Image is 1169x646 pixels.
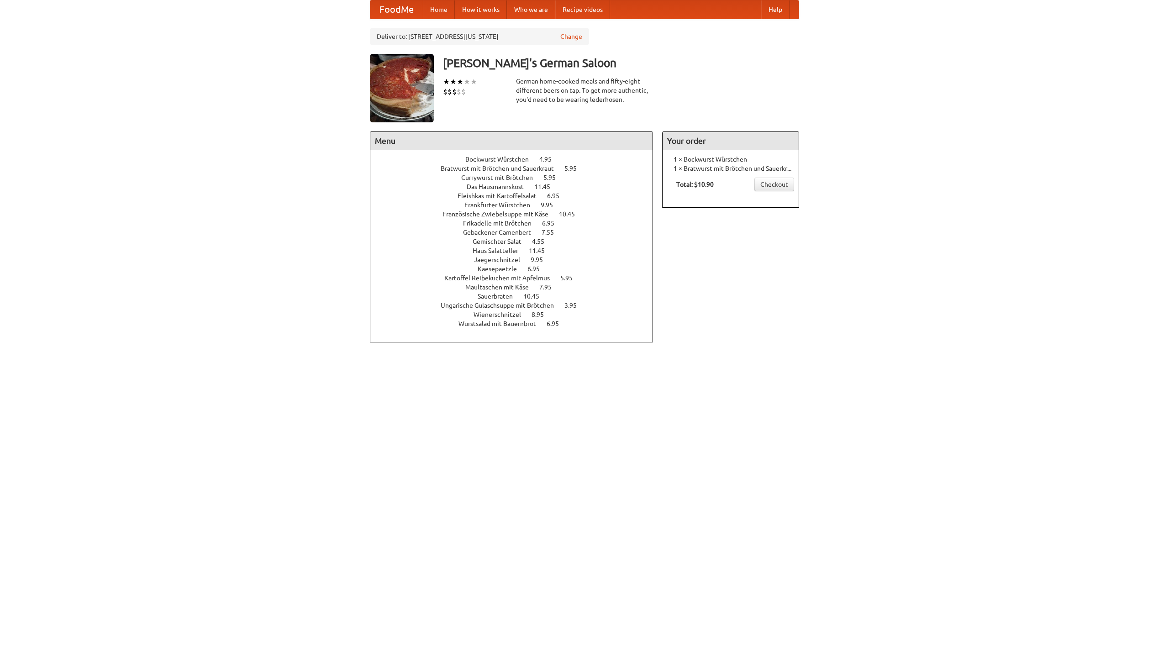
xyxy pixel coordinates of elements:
h3: [PERSON_NAME]'s German Saloon [443,54,799,72]
span: Wienerschnitzel [474,311,530,318]
li: ★ [470,77,477,87]
span: 11.45 [529,247,554,254]
li: 1 × Bratwurst mit Brötchen und Sauerkraut [667,164,794,173]
span: 7.95 [539,284,561,291]
a: Das Hausmannskost 11.45 [467,183,567,190]
a: Bockwurst Würstchen 4.95 [465,156,569,163]
span: Kaesepaetzle [478,265,526,273]
div: Deliver to: [STREET_ADDRESS][US_STATE] [370,28,589,45]
a: Change [560,32,582,41]
a: Who we are [507,0,555,19]
a: Sauerbraten 10.45 [478,293,556,300]
a: Currywurst mit Brötchen 5.95 [461,174,573,181]
a: Ungarische Gulaschsuppe mit Brötchen 3.95 [441,302,594,309]
li: $ [448,87,452,97]
span: Das Hausmannskost [467,183,533,190]
a: Frikadelle mit Brötchen 6.95 [463,220,571,227]
span: Französische Zwiebelsuppe mit Käse [442,210,558,218]
a: Maultaschen mit Käse 7.95 [465,284,569,291]
span: Haus Salatteller [473,247,527,254]
li: 1 × Bockwurst Würstchen [667,155,794,164]
a: Gebackener Camenbert 7.55 [463,229,571,236]
span: Frankfurter Würstchen [464,201,539,209]
span: 4.95 [539,156,561,163]
span: 9.95 [541,201,562,209]
span: Ungarische Gulaschsuppe mit Brötchen [441,302,563,309]
span: 8.95 [532,311,553,318]
div: German home-cooked meals and fifty-eight different beers on tap. To get more authentic, you'd nee... [516,77,653,104]
a: Französische Zwiebelsuppe mit Käse 10.45 [442,210,592,218]
a: Recipe videos [555,0,610,19]
li: ★ [463,77,470,87]
span: 4.55 [532,238,553,245]
a: Kartoffel Reibekuchen mit Apfelmus 5.95 [444,274,590,282]
span: Gemischter Salat [473,238,531,245]
span: 5.95 [564,165,586,172]
a: Help [761,0,790,19]
a: Checkout [754,178,794,191]
a: Frankfurter Würstchen 9.95 [464,201,570,209]
a: Bratwurst mit Brötchen und Sauerkraut 5.95 [441,165,594,172]
span: 10.45 [559,210,584,218]
li: $ [443,87,448,97]
a: FoodMe [370,0,423,19]
span: 7.55 [542,229,563,236]
span: Wurstsalad mit Bauernbrot [458,320,545,327]
a: Fleishkas mit Kartoffelsalat 6.95 [458,192,576,200]
li: ★ [443,77,450,87]
span: Currywurst mit Brötchen [461,174,542,181]
span: Bratwurst mit Brötchen und Sauerkraut [441,165,563,172]
li: $ [452,87,457,97]
h4: Your order [663,132,799,150]
span: 6.95 [547,192,569,200]
span: Jaegerschnitzel [474,256,529,263]
span: Frikadelle mit Brötchen [463,220,541,227]
span: 3.95 [564,302,586,309]
li: $ [461,87,466,97]
a: Wienerschnitzel 8.95 [474,311,561,318]
li: ★ [457,77,463,87]
span: 6.95 [542,220,563,227]
span: Maultaschen mit Käse [465,284,538,291]
h4: Menu [370,132,653,150]
span: 6.95 [547,320,568,327]
span: 5.95 [543,174,565,181]
b: Total: $10.90 [676,181,714,188]
a: Jaegerschnitzel 9.95 [474,256,560,263]
a: Kaesepaetzle 6.95 [478,265,557,273]
span: Kartoffel Reibekuchen mit Apfelmus [444,274,559,282]
span: Bockwurst Würstchen [465,156,538,163]
a: Wurstsalad mit Bauernbrot 6.95 [458,320,576,327]
a: How it works [455,0,507,19]
span: 9.95 [531,256,552,263]
a: Haus Salatteller 11.45 [473,247,562,254]
img: angular.jpg [370,54,434,122]
a: Gemischter Salat 4.55 [473,238,561,245]
span: 11.45 [534,183,559,190]
li: ★ [450,77,457,87]
span: Gebackener Camenbert [463,229,540,236]
span: Fleishkas mit Kartoffelsalat [458,192,546,200]
span: Sauerbraten [478,293,522,300]
span: 6.95 [527,265,549,273]
span: 10.45 [523,293,548,300]
a: Home [423,0,455,19]
span: 5.95 [560,274,582,282]
li: $ [457,87,461,97]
